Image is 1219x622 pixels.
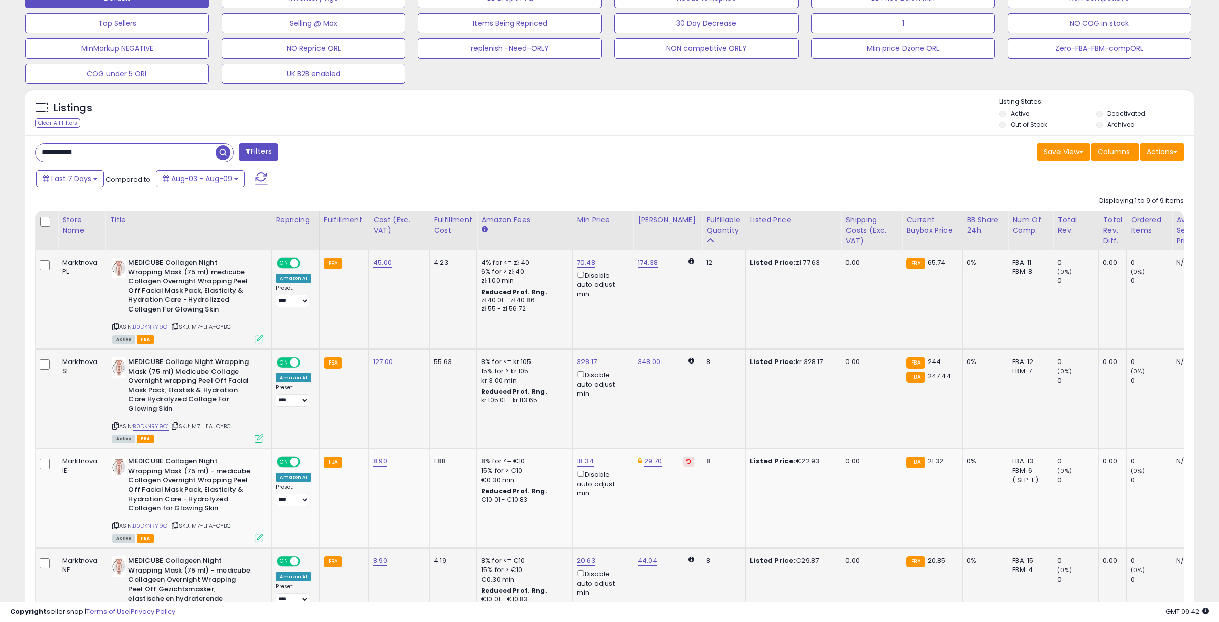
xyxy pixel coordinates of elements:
[51,174,91,184] span: Last 7 Days
[1057,258,1098,267] div: 0
[906,372,925,383] small: FBA
[481,258,565,267] div: 4% for <= zł 40
[1057,575,1098,584] div: 0
[967,215,1003,236] div: BB Share 24h.
[62,457,97,475] div: Marktnova IE
[1057,476,1098,485] div: 0
[324,556,342,567] small: FBA
[577,456,594,467] a: 18.34
[1057,467,1072,475] small: (0%)
[54,101,92,115] h5: Listings
[133,522,169,530] a: B0DKNRY9C1
[156,170,245,187] button: Aug-03 - Aug-09
[481,367,565,376] div: 15% for > kr 105
[299,259,315,268] span: OFF
[299,557,315,566] span: OFF
[638,556,657,566] a: 44.04
[25,13,209,33] button: Top Sellers
[638,257,658,268] a: 174.38
[845,457,894,466] div: 0.00
[1165,607,1209,616] span: 2025-08-17 09:42 GMT
[577,568,625,597] div: Disable auto adjust min
[276,274,311,283] div: Amazon AI
[373,456,387,467] a: 8.90
[239,143,278,161] button: Filters
[1011,120,1047,129] label: Out of Stock
[276,285,311,307] div: Preset:
[10,607,47,616] strong: Copyright
[170,323,231,331] span: | SKU: M7-LI1A-CYBC
[1012,258,1045,267] div: FBA: 11
[1012,466,1045,475] div: FBM: 6
[434,457,469,466] div: 1.88
[36,170,104,187] button: Last 7 Days
[278,358,291,367] span: ON
[906,258,925,269] small: FBA
[750,556,833,565] div: €29.87
[928,257,946,267] span: 65.74
[906,457,925,468] small: FBA
[481,305,565,314] div: zł 55 - zł 56.72
[1131,367,1145,375] small: (0%)
[278,259,291,268] span: ON
[1012,476,1045,485] div: ( SFP: 1 )
[1057,357,1098,367] div: 0
[1008,38,1191,59] button: Zero-FBA-FBM-compORL
[1131,566,1145,574] small: (0%)
[1012,565,1045,575] div: FBM: 4
[324,457,342,468] small: FBA
[967,556,1000,565] div: 0%
[1131,215,1168,236] div: Ordered Items
[1103,556,1119,565] div: 0.00
[434,215,472,236] div: Fulfillment Cost
[373,257,392,268] a: 45.00
[928,371,951,381] span: 247.44
[62,357,97,376] div: Marktnova SE
[299,458,315,467] span: OFF
[999,97,1194,107] p: Listing States:
[276,473,311,482] div: Amazon AI
[928,357,941,367] span: 244
[222,13,405,33] button: Selling @ Max
[906,215,958,236] div: Current Buybox Price
[105,175,152,184] span: Compared to:
[481,376,565,385] div: kr 3.00 min
[1176,556,1209,565] div: N/A
[1012,556,1045,565] div: FBA: 15
[1131,376,1172,385] div: 0
[373,357,393,367] a: 127.00
[706,258,737,267] div: 12
[481,487,547,495] b: Reduced Prof. Rng.
[1107,109,1145,118] label: Deactivated
[750,215,837,225] div: Listed Price
[481,276,565,285] div: zł 1.00 min
[1057,457,1098,466] div: 0
[10,607,175,617] div: seller snap | |
[1131,276,1172,285] div: 0
[750,456,796,466] b: Listed Price:
[481,215,568,225] div: Amazon Fees
[1131,357,1172,367] div: 0
[222,64,405,84] button: UK B2B enabled
[137,435,154,443] span: FBA
[276,484,311,506] div: Preset:
[1103,357,1119,367] div: 0.00
[1057,376,1098,385] div: 0
[614,13,798,33] button: 30 Day Decrease
[750,357,796,367] b: Listed Price:
[481,296,565,305] div: zł 40.01 - zł 40.86
[577,257,595,268] a: 70.48
[706,457,737,466] div: 8
[1131,556,1172,565] div: 0
[137,534,154,543] span: FBA
[1107,120,1135,129] label: Archived
[276,583,311,606] div: Preset:
[170,422,231,430] span: | SKU: M7-LI1A-CYBC
[128,457,251,515] b: MEDICUBE Collagen Night Wrapping Mask (75 ml) - medicube Collagen Overnight Wrapping Peel Off Fac...
[750,357,833,367] div: kr 328.17
[434,556,469,565] div: 4.19
[706,357,737,367] div: 8
[1131,258,1172,267] div: 0
[906,556,925,567] small: FBA
[967,258,1000,267] div: 0%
